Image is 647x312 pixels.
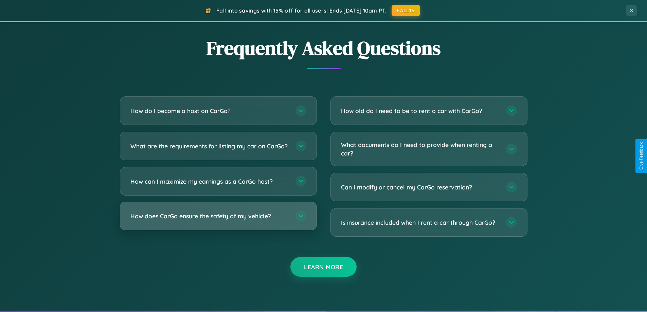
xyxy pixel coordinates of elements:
[341,141,499,157] h3: What documents do I need to provide when renting a car?
[341,218,499,227] h3: Is insurance included when I rent a car through CarGo?
[120,35,527,61] h2: Frequently Asked Questions
[130,107,289,115] h3: How do I become a host on CarGo?
[392,5,420,16] button: FALL15
[130,177,289,186] h3: How can I maximize my earnings as a CarGo host?
[639,142,644,170] div: Give Feedback
[341,107,499,115] h3: How old do I need to be to rent a car with CarGo?
[130,212,289,220] h3: How does CarGo ensure the safety of my vehicle?
[130,142,289,150] h3: What are the requirements for listing my car on CarGo?
[216,7,387,14] span: Fall into savings with 15% off for all users! Ends [DATE] 10am PT.
[290,257,357,277] button: Learn More
[341,183,499,191] h3: Can I modify or cancel my CarGo reservation?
